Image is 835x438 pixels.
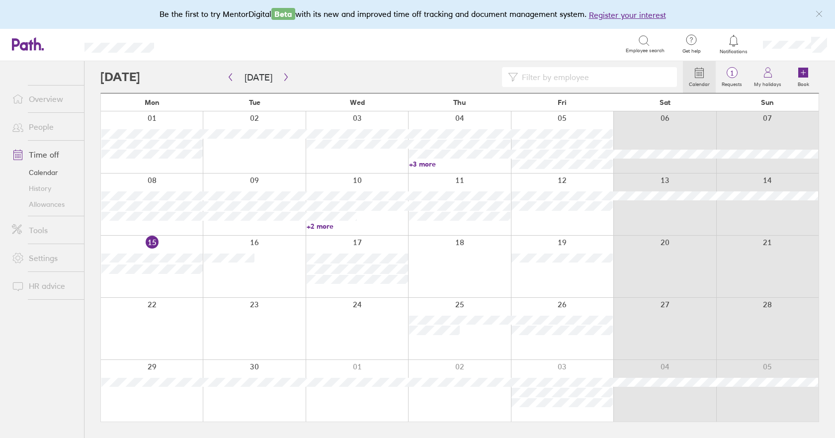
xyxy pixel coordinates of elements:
[683,79,716,88] label: Calendar
[589,9,666,21] button: Register your interest
[145,98,160,106] span: Mon
[350,98,365,106] span: Wed
[4,89,84,109] a: Overview
[4,220,84,240] a: Tools
[160,8,676,21] div: Be the first to try MentorDigital with its new and improved time off tracking and document manage...
[453,98,466,106] span: Thu
[761,98,774,106] span: Sun
[660,98,670,106] span: Sat
[716,79,748,88] label: Requests
[271,8,295,20] span: Beta
[181,39,206,48] div: Search
[307,222,408,231] a: +2 more
[237,69,280,86] button: [DATE]
[718,49,750,55] span: Notifications
[675,48,708,54] span: Get help
[249,98,260,106] span: Tue
[4,276,84,296] a: HR advice
[409,160,510,169] a: +3 more
[518,68,671,87] input: Filter by employee
[558,98,567,106] span: Fri
[4,145,84,165] a: Time off
[748,61,787,93] a: My holidays
[4,117,84,137] a: People
[4,165,84,180] a: Calendar
[4,196,84,212] a: Allowances
[4,180,84,196] a: History
[683,61,716,93] a: Calendar
[718,34,750,55] a: Notifications
[792,79,815,88] label: Book
[716,61,748,93] a: 1Requests
[716,69,748,77] span: 1
[787,61,819,93] a: Book
[748,79,787,88] label: My holidays
[4,248,84,268] a: Settings
[626,48,665,54] span: Employee search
